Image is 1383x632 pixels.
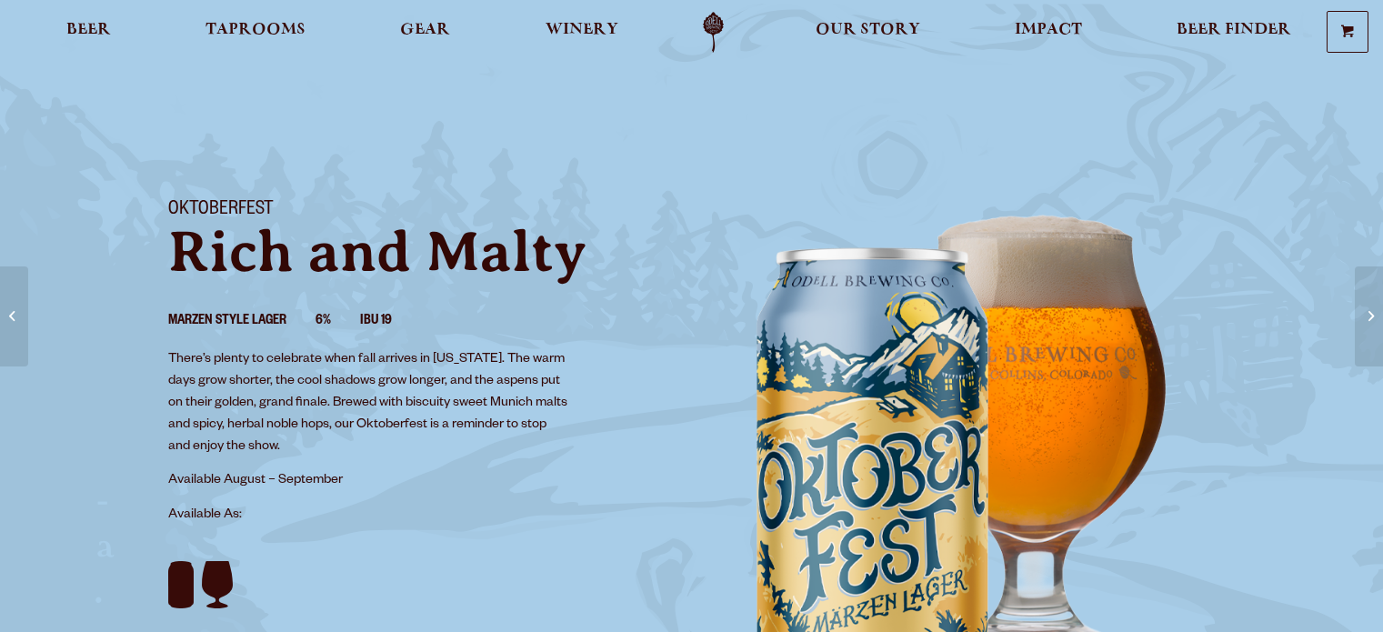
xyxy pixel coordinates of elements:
[168,223,670,281] p: Rich and Malty
[1177,23,1291,37] span: Beer Finder
[1165,12,1303,53] a: Beer Finder
[816,23,920,37] span: Our Story
[66,23,111,37] span: Beer
[400,23,450,37] span: Gear
[168,349,570,458] p: There’s plenty to celebrate when fall arrives in [US_STATE]. The warm days grow shorter, the cool...
[168,199,670,223] h1: Oktoberfest
[360,310,421,334] li: IBU 19
[1015,23,1082,37] span: Impact
[316,310,360,334] li: 6%
[168,470,570,492] p: Available August – September
[804,12,932,53] a: Our Story
[1003,12,1094,53] a: Impact
[534,12,630,53] a: Winery
[168,310,316,334] li: Marzen Style Lager
[388,12,462,53] a: Gear
[55,12,123,53] a: Beer
[168,505,670,527] p: Available As:
[205,23,306,37] span: Taprooms
[194,12,317,53] a: Taprooms
[546,23,618,37] span: Winery
[679,12,747,53] a: Odell Home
